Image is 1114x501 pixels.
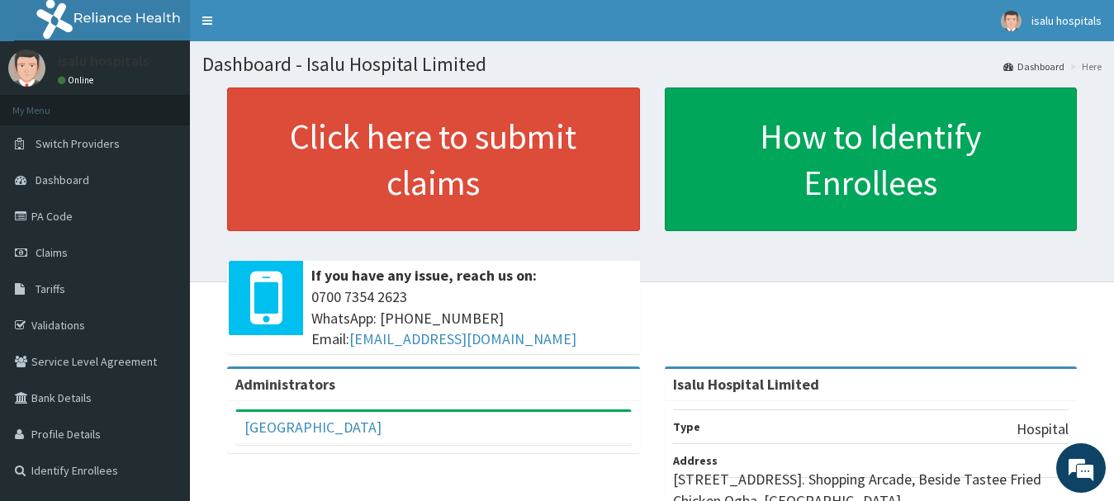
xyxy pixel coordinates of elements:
[1066,59,1102,73] li: Here
[244,418,382,437] a: [GEOGRAPHIC_DATA]
[673,375,819,394] strong: Isalu Hospital Limited
[1001,11,1022,31] img: User Image
[311,286,632,350] span: 0700 7354 2623 WhatsApp: [PHONE_NUMBER] Email:
[665,87,1078,231] a: How to Identify Enrollees
[202,54,1102,75] h1: Dashboard - Isalu Hospital Limited
[1017,418,1069,440] p: Hospital
[1003,59,1064,73] a: Dashboard
[673,453,718,468] b: Address
[1031,13,1102,28] span: isalu hospitals
[235,375,335,394] b: Administrators
[8,50,45,87] img: User Image
[36,136,120,151] span: Switch Providers
[349,329,576,348] a: [EMAIL_ADDRESS][DOMAIN_NAME]
[36,281,65,296] span: Tariffs
[58,54,149,69] p: isalu hospitals
[58,74,97,86] a: Online
[673,419,700,434] b: Type
[227,87,640,231] a: Click here to submit claims
[36,245,68,260] span: Claims
[311,266,537,285] b: If you have any issue, reach us on:
[36,173,89,187] span: Dashboard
